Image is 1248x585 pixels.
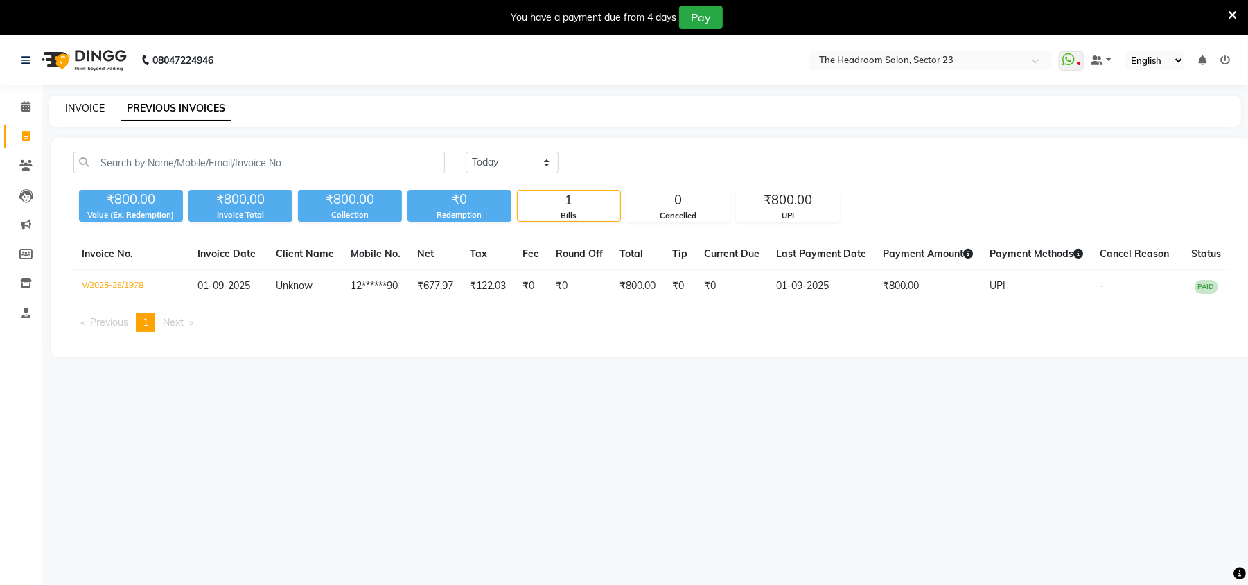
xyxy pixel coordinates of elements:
[298,190,402,209] div: ₹800.00
[407,209,511,221] div: Redemption
[1100,279,1104,292] span: -
[79,209,183,221] div: Value (Ex. Redemption)
[462,270,514,303] td: ₹122.03
[90,316,128,329] span: Previous
[522,247,539,260] span: Fee
[627,191,730,210] div: 0
[990,247,1083,260] span: Payment Methods
[1100,247,1169,260] span: Cancel Reason
[737,191,839,210] div: ₹800.00
[696,270,768,303] td: ₹0
[73,152,445,173] input: Search by Name/Mobile/Email/Invoice No
[1191,247,1221,260] span: Status
[417,247,434,260] span: Net
[143,316,148,329] span: 1
[121,96,231,121] a: PREVIOUS INVOICES
[152,41,213,80] b: 08047224946
[276,247,334,260] span: Client Name
[611,270,664,303] td: ₹800.00
[776,247,866,260] span: Last Payment Date
[79,190,183,209] div: ₹800.00
[65,102,105,114] a: INVOICE
[627,210,730,222] div: Cancelled
[704,247,759,260] span: Current Due
[518,191,620,210] div: 1
[1195,280,1218,294] span: PAID
[73,313,1229,332] nav: Pagination
[197,247,256,260] span: Invoice Date
[35,41,130,80] img: logo
[883,247,973,260] span: Payment Amount
[737,210,839,222] div: UPI
[679,6,723,29] button: Pay
[197,279,250,292] span: 01-09-2025
[511,10,676,25] div: You have a payment due from 4 days
[619,247,643,260] span: Total
[556,247,603,260] span: Round Off
[514,270,547,303] td: ₹0
[470,247,487,260] span: Tax
[518,210,620,222] div: Bills
[351,247,401,260] span: Mobile No.
[82,247,133,260] span: Invoice No.
[672,247,687,260] span: Tip
[768,270,875,303] td: 01-09-2025
[188,190,292,209] div: ₹800.00
[409,270,462,303] td: ₹677.97
[73,270,189,303] td: V/2025-26/1978
[990,279,1005,292] span: UPI
[188,209,292,221] div: Invoice Total
[875,270,981,303] td: ₹800.00
[163,316,184,329] span: Next
[276,279,313,292] span: Unknow
[407,190,511,209] div: ₹0
[298,209,402,221] div: Collection
[547,270,611,303] td: ₹0
[664,270,696,303] td: ₹0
